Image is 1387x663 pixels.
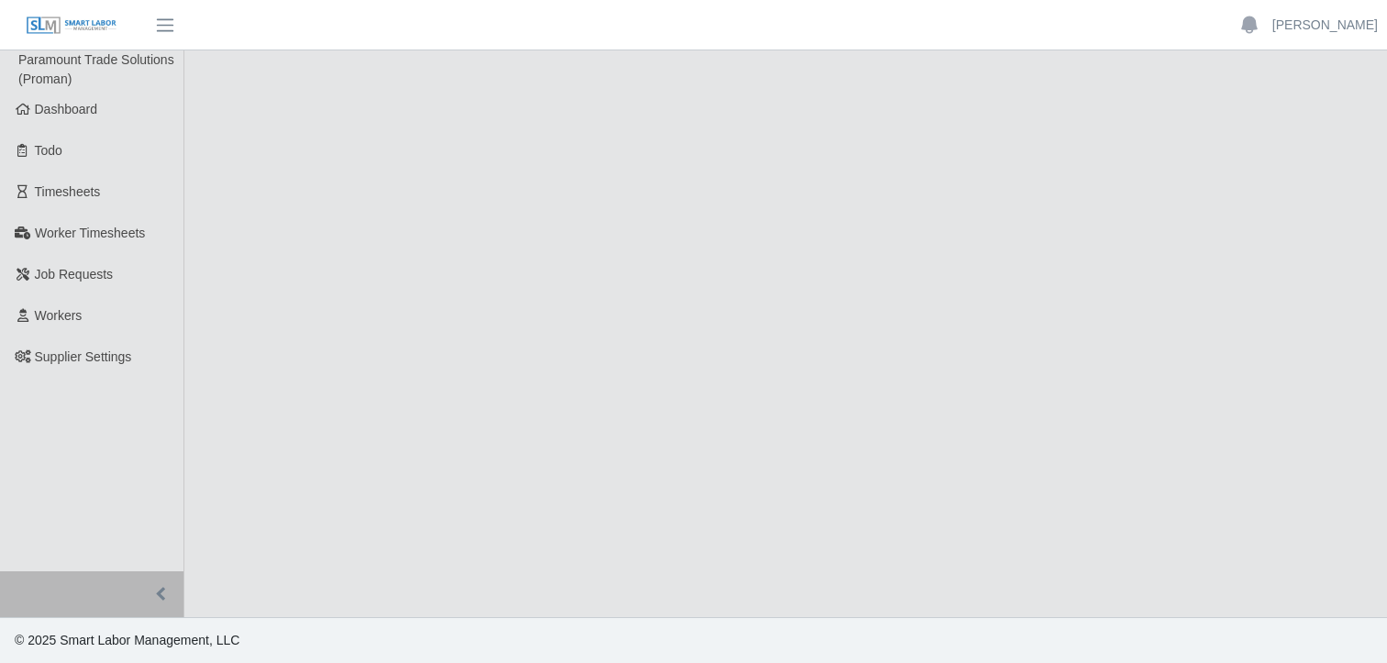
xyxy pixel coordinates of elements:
span: Timesheets [35,184,101,199]
span: Worker Timesheets [35,226,145,240]
span: © 2025 Smart Labor Management, LLC [15,633,239,647]
img: SLM Logo [26,16,117,36]
span: Paramount Trade Solutions (Proman) [18,52,174,86]
span: Todo [35,143,62,158]
span: Dashboard [35,102,98,116]
span: Job Requests [35,267,114,282]
span: Supplier Settings [35,349,132,364]
span: Workers [35,308,83,323]
a: [PERSON_NAME] [1272,16,1378,35]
